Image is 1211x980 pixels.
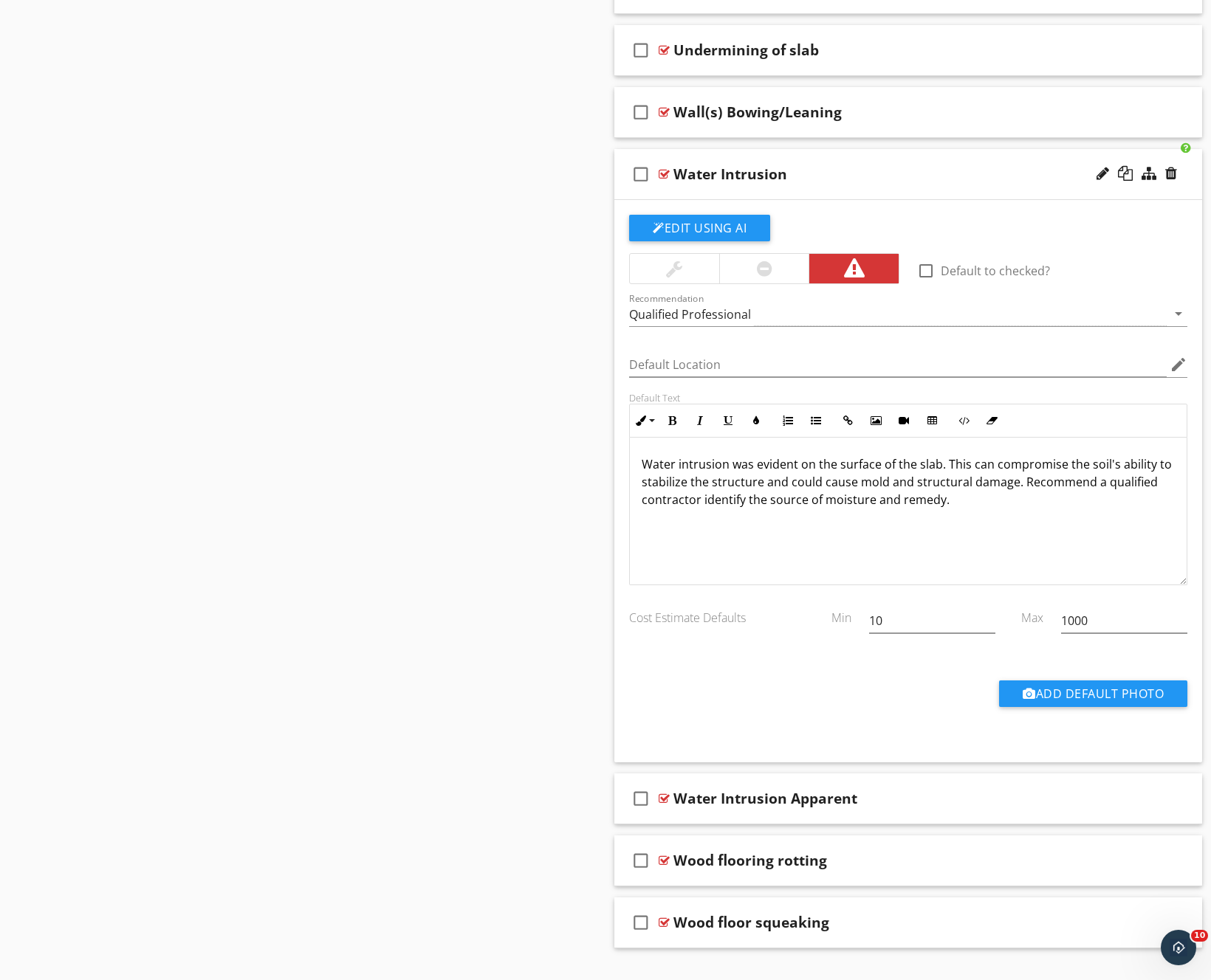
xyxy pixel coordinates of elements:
div: Qualified Professional [629,308,751,321]
div: Default Text [629,392,1187,404]
button: Code View [950,407,978,435]
button: Bold (⌘B) [658,407,686,435]
button: Ordered List [774,407,802,435]
iframe: Intercom live chat [1161,930,1196,965]
button: Insert Link (⌘K) [834,407,862,435]
div: Undermining of slab [673,41,819,59]
button: Italic (⌘I) [686,407,714,435]
button: Add Default Photo [999,680,1187,707]
i: check_box_outline_blank [629,843,653,878]
div: Water Intrusion Apparent [673,790,857,807]
i: check_box_outline_blank [629,905,653,940]
i: check_box_outline_blank [629,94,653,130]
div: Water Intrusion [673,165,787,183]
label: Default to checked? [941,263,1050,278]
p: Water intrusion was evident on the surface of the slab. This can compromise the soil's ability to... [642,455,1175,508]
button: Colors [742,407,770,435]
input: Default Location [629,353,1167,377]
button: Insert Image (⌘P) [862,407,890,435]
div: Wood floor squeaking [673,914,829,931]
i: check_box_outline_blank [629,156,653,192]
button: Unordered List [802,407,830,435]
i: check_box_outline_blank [629,781,653,816]
button: Inline Style [630,407,658,435]
div: Min [812,597,860,627]
button: Insert Video [890,407,918,435]
button: Edit Using AI [629,215,770,241]
i: edit [1170,356,1187,373]
button: Clear Formatting [978,407,1006,435]
div: Cost Estimate Defaults [620,597,812,627]
i: arrow_drop_down [1170,305,1187,322]
div: Max [1004,597,1052,627]
button: Underline (⌘U) [714,407,742,435]
i: check_box_outline_blank [629,32,653,68]
div: Wood flooring rotting [673,852,827,869]
span: 10 [1191,930,1208,942]
button: Insert Table [918,407,946,435]
div: Wall(s) Bowing/Leaning [673,103,842,121]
